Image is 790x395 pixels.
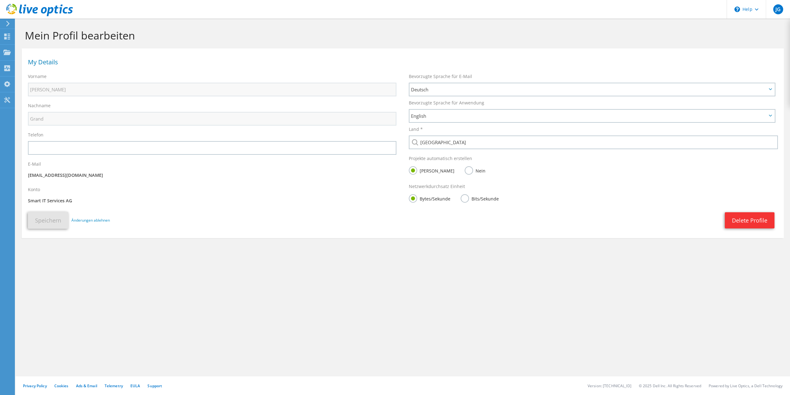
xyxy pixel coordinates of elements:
span: English [411,112,767,120]
li: © 2025 Dell Inc. All Rights Reserved [639,383,701,388]
a: Ads & Email [76,383,97,388]
label: Bevorzugte Sprache für E-Mail [409,73,472,80]
label: [PERSON_NAME] [409,166,454,174]
a: Support [147,383,162,388]
label: Konto [28,186,40,193]
li: Version: [TECHNICAL_ID] [588,383,631,388]
span: JG [773,4,783,14]
label: Nein [465,166,485,174]
a: Telemetry [105,383,123,388]
a: EULA [130,383,140,388]
label: Land * [409,126,423,132]
h1: Mein Profil bearbeiten [25,29,778,42]
label: Telefon [28,132,43,138]
svg: \n [734,7,740,12]
a: Cookies [54,383,69,388]
a: Änderungen ablehnen [71,217,110,224]
label: Nachname [28,103,51,109]
span: Deutsch [411,86,767,93]
p: [EMAIL_ADDRESS][DOMAIN_NAME] [28,172,396,179]
p: Smart IT Services AG [28,197,396,204]
label: Bytes/Sekunde [409,194,450,202]
a: Delete Profile [725,212,774,228]
h1: My Details [28,59,774,65]
label: Bits/Sekunde [461,194,499,202]
a: Privacy Policy [23,383,47,388]
label: Vorname [28,73,47,80]
button: Speichern [28,212,68,229]
label: E-Mail [28,161,41,167]
label: Projekte automatisch erstellen [409,155,472,162]
label: Bevorzugte Sprache für Anwendung [409,100,484,106]
label: Netzwerkdurchsatz Einheit [409,183,465,190]
li: Powered by Live Optics, a Dell Technology [709,383,783,388]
